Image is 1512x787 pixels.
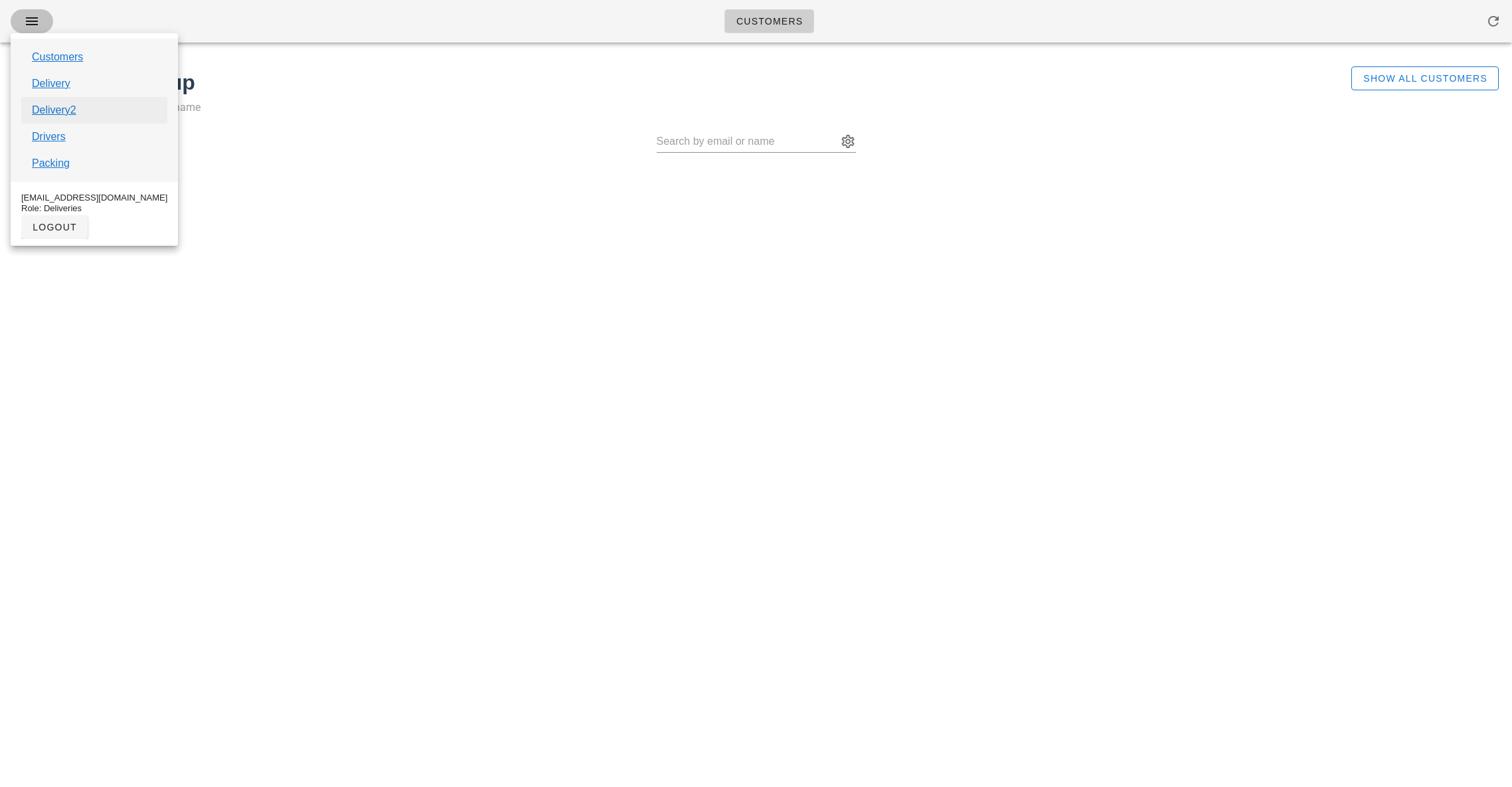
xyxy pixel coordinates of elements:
p: Search for customers by email or name [13,98,1248,117]
span: logout [32,222,77,232]
input: Search by email or name [657,131,837,152]
span: Customers [736,16,803,27]
div: Role: Deliveries [21,203,167,214]
div: [EMAIL_ADDRESS][DOMAIN_NAME] [21,193,167,203]
button: appended action [840,133,856,149]
a: Delivery [32,76,70,92]
a: Customers [32,49,83,65]
h1: Customer Lookup [13,66,1248,98]
a: Customers [724,9,815,33]
a: Packing [32,155,70,171]
span: Show All Customers [1363,73,1487,84]
a: Delivery2 [32,102,76,118]
button: Show All Customers [1351,66,1499,90]
button: logout [21,215,88,239]
a: Drivers [32,129,66,145]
